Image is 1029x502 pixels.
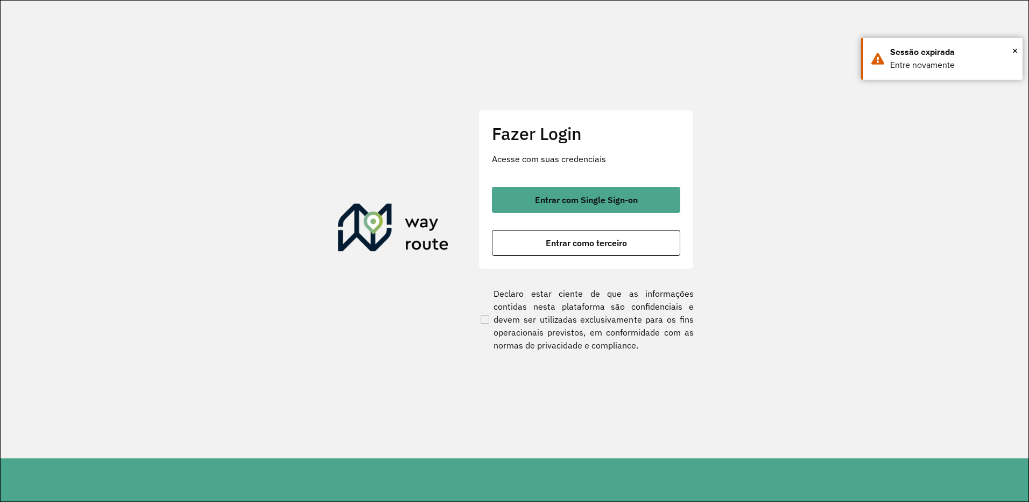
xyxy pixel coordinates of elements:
button: Close [1012,43,1018,59]
span: Entrar com Single Sign-on [535,196,638,204]
img: Roteirizador AmbevTech [338,204,449,255]
span: × [1012,43,1018,59]
p: Acesse com suas credenciais [492,152,680,165]
div: Entre novamente [890,59,1014,72]
h2: Fazer Login [492,123,680,144]
button: button [492,230,680,256]
span: Entrar como terceiro [546,239,627,247]
div: Sessão expirada [890,46,1014,59]
button: button [492,187,680,213]
label: Declaro estar ciente de que as informações contidas nesta plataforma são confidenciais e devem se... [478,287,694,352]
